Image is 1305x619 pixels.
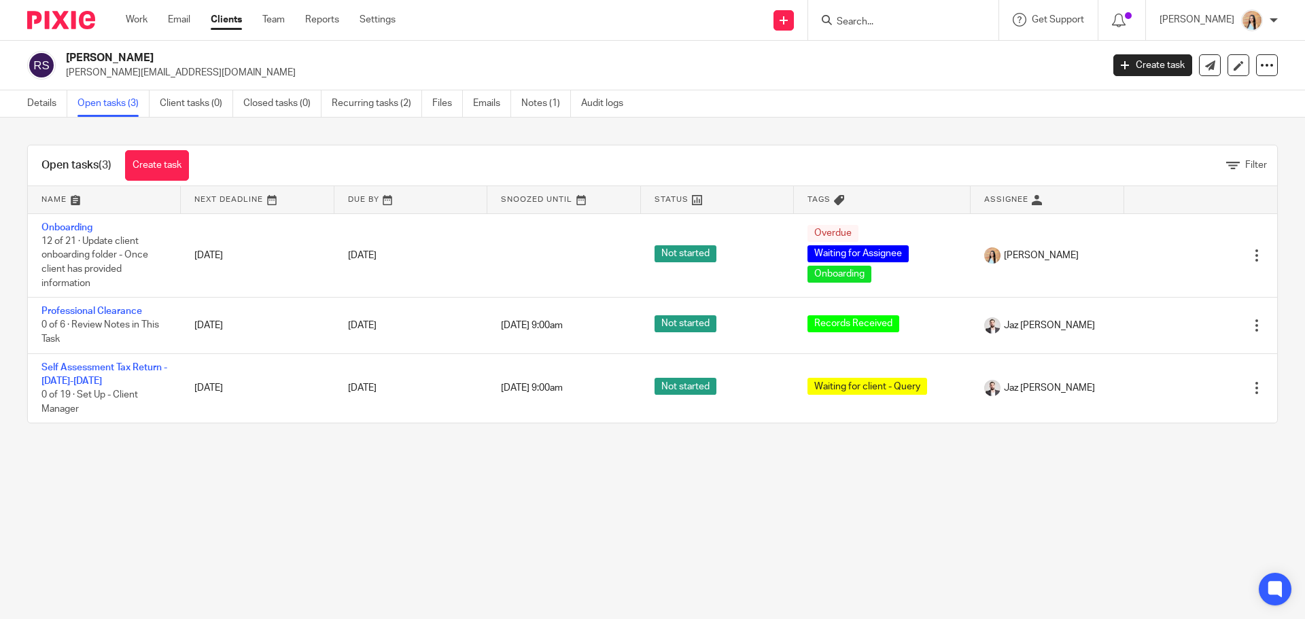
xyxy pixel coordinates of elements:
img: svg%3E [27,51,56,79]
td: [DATE] [181,298,334,353]
a: Audit logs [581,90,633,117]
a: Client tasks (0) [160,90,233,117]
span: Not started [655,378,716,395]
a: Reports [305,13,339,26]
span: Onboarding [807,266,871,283]
span: Jaz [PERSON_NAME] [1004,319,1095,332]
a: Onboarding [41,223,92,232]
a: Notes (1) [521,90,571,117]
input: Search [835,16,958,29]
span: Not started [655,315,716,332]
span: [DATE] 9:00am [501,383,563,393]
a: Create task [125,150,189,181]
a: Self Assessment Tax Return - [DATE]-[DATE] [41,363,167,386]
span: (3) [99,160,111,171]
span: [PERSON_NAME] [1004,249,1079,262]
span: Jaz [PERSON_NAME] [1004,381,1095,395]
span: 0 of 19 · Set Up - Client Manager [41,390,138,414]
a: Work [126,13,147,26]
a: Clients [211,13,242,26]
a: Emails [473,90,511,117]
span: Overdue [807,225,858,242]
span: [DATE] [348,321,377,330]
td: [DATE] [181,213,334,298]
p: [PERSON_NAME][EMAIL_ADDRESS][DOMAIN_NAME] [66,66,1093,79]
h2: [PERSON_NAME] [66,51,888,65]
img: Pixie [27,11,95,29]
span: Filter [1245,160,1267,170]
span: Snoozed Until [501,196,572,203]
img: Linkedin%20Posts%20-%20Client%20success%20stories%20(1).png [984,247,1000,264]
span: 0 of 6 · Review Notes in This Task [41,321,159,344]
span: [DATE] 9:00am [501,321,563,330]
a: Professional Clearance [41,306,142,316]
span: 12 of 21 · Update client onboarding folder - Once client has provided information [41,236,148,288]
span: Not started [655,245,716,262]
a: Email [168,13,190,26]
a: Recurring tasks (2) [332,90,422,117]
span: Tags [807,196,831,203]
img: Linkedin%20Posts%20-%20Client%20success%20stories%20(1).png [1241,10,1263,31]
a: Open tasks (3) [77,90,150,117]
span: [DATE] [348,251,377,260]
a: Settings [360,13,396,26]
a: Details [27,90,67,117]
span: Status [655,196,689,203]
span: Records Received [807,315,899,332]
a: Team [262,13,285,26]
a: Files [432,90,463,117]
h1: Open tasks [41,158,111,173]
span: [DATE] [348,383,377,393]
img: 48292-0008-compressed%20square.jpg [984,317,1000,334]
span: Waiting for Assignee [807,245,909,262]
span: Get Support [1032,15,1084,24]
a: Closed tasks (0) [243,90,321,117]
td: [DATE] [181,353,334,423]
img: 48292-0008-compressed%20square.jpg [984,380,1000,396]
span: Waiting for client - Query [807,378,927,395]
p: [PERSON_NAME] [1160,13,1234,26]
a: Create task [1113,54,1192,76]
